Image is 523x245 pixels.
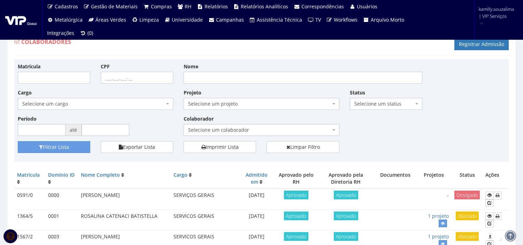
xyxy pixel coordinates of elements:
[416,189,452,209] td: -
[456,232,479,241] span: Afastado
[151,3,172,10] span: Compras
[324,13,361,26] a: Workflows
[305,13,324,26] a: TV
[55,16,83,23] span: Metalúrgica
[483,169,509,189] th: Ações
[416,169,452,189] th: Projetos
[14,209,45,230] td: 1364/5
[129,13,162,26] a: Limpeza
[188,127,330,133] span: Selecione um colaborador
[5,15,37,25] img: logo
[18,63,40,70] label: Matrícula
[301,3,344,10] span: Correspondências
[78,189,171,209] td: [PERSON_NAME]
[77,26,96,40] a: (0)
[95,16,126,23] span: Áreas Verdes
[216,16,244,23] span: Campanhas
[139,16,159,23] span: Limpeza
[239,189,275,209] td: [DATE]
[428,233,449,240] a: 1 projeto
[456,212,479,220] span: Afastado
[185,3,191,10] span: RH
[47,30,74,36] span: Integrações
[85,13,129,26] a: Áreas Verdes
[101,141,173,153] button: Exportar Lista
[360,13,407,26] a: Arquivo Morto
[18,89,32,96] label: Cargo
[267,141,339,153] a: Limpar Filtro
[452,169,483,189] th: Status
[184,124,339,136] span: Selecione um colaborador
[284,191,308,199] span: Aprovado
[357,3,377,10] span: Usuários
[55,3,78,10] span: Cadastros
[184,141,256,153] a: Imprimir Lista
[184,89,201,96] label: Projeto
[275,169,317,189] th: Aprovado pelo RH
[81,171,120,178] a: Nome Completo
[17,171,40,178] a: Matrícula
[284,212,308,220] span: Aprovado
[66,124,82,136] span: até
[172,16,203,23] span: Universidade
[334,16,357,23] span: Workflows
[78,209,171,230] td: ROSALINA CATENACI BATISTELLA
[87,30,93,36] span: (0)
[184,98,339,110] span: Selecione um projeto
[101,72,173,84] input: ___.___.___-__
[44,13,85,26] a: Metalúrgica
[184,115,214,122] label: Colaborador
[284,232,308,241] span: Aprovado
[317,169,375,189] th: Aprovado pela Diretoria RH
[205,3,228,10] span: Relatórios
[454,191,480,199] span: Desligado
[241,3,288,10] span: Relatórios Analíticos
[371,16,404,23] span: Arquivo Morto
[45,209,78,230] td: 0001
[91,3,138,10] span: Gestão de Materiais
[247,13,305,26] a: Assistência Técnica
[18,141,90,153] button: Filtrar Lista
[22,100,164,107] span: Selecione um cargo
[44,26,77,40] a: Integrações
[162,13,206,26] a: Universidade
[454,38,509,50] a: Registrar Admissão
[350,89,365,96] label: Status
[45,189,78,209] td: 0000
[171,189,239,209] td: SERVIÇOS GERAIS
[428,213,449,219] a: 1 projeto
[14,189,45,209] td: 0591/0
[350,98,422,110] span: Selecione um status
[184,63,198,70] label: Nome
[21,38,71,46] span: Colaboradores
[239,209,275,230] td: [DATE]
[18,98,173,110] span: Selecione um cargo
[315,16,321,23] span: TV
[48,171,75,178] a: Domínio ID
[375,169,416,189] th: Documentos
[479,6,514,20] span: kamilly.souzalima | VIP Serviços
[101,63,110,70] label: CPF
[257,16,302,23] span: Assistência Técnica
[354,100,414,107] span: Selecione um status
[334,191,358,199] span: Aprovado
[206,13,247,26] a: Campanhas
[18,115,37,122] label: Período
[334,232,358,241] span: Aprovado
[188,100,330,107] span: Selecione um projeto
[246,171,268,185] a: Admitido em
[174,171,187,178] a: Cargo
[334,212,358,220] span: Aprovado
[171,209,239,230] td: SERVICOS GERAIS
